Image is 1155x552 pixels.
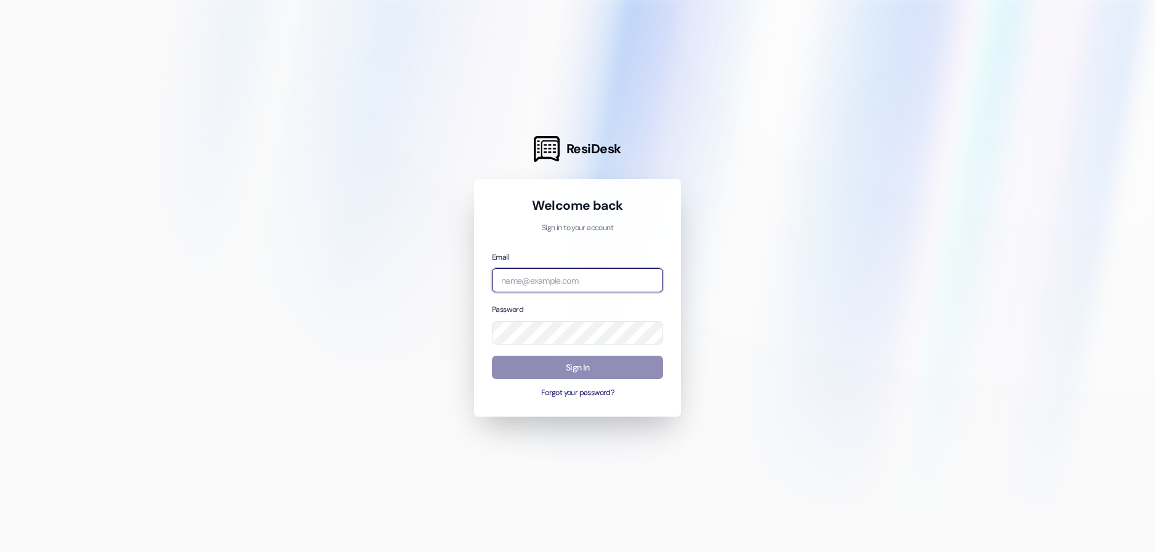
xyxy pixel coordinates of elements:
label: Password [492,305,523,314]
img: ResiDesk Logo [534,136,560,162]
p: Sign in to your account [492,223,663,234]
label: Email [492,252,509,262]
button: Forgot your password? [492,388,663,399]
input: name@example.com [492,268,663,292]
button: Sign In [492,356,663,380]
span: ResiDesk [566,140,621,158]
h1: Welcome back [492,197,663,214]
